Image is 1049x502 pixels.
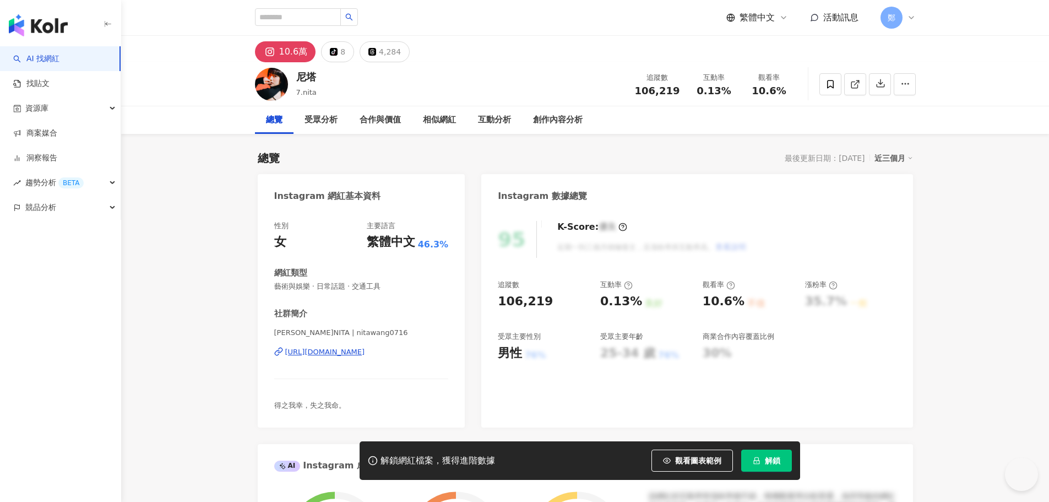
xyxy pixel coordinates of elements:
div: 受眾分析 [305,114,338,127]
div: 追蹤數 [635,72,680,83]
span: 46.3% [418,239,449,251]
div: 4,284 [379,44,401,60]
div: 社群簡介 [274,308,307,320]
span: 10.6% [752,85,786,96]
div: Instagram 數據總覽 [498,190,587,202]
span: 解鎖 [765,456,780,465]
img: logo [9,14,68,36]
div: 網紅類型 [274,267,307,279]
div: 漲粉率 [805,280,838,290]
span: 資源庫 [25,96,48,121]
a: 商案媒合 [13,128,57,139]
span: rise [13,179,21,187]
div: 互動率 [600,280,633,290]
div: 女 [274,234,286,251]
div: 繁體中文 [367,234,415,251]
div: 10.6萬 [279,44,308,60]
div: BETA [58,177,84,188]
div: 商業合作內容覆蓋比例 [703,332,774,342]
div: 男性 [498,345,522,362]
div: 受眾主要年齡 [600,332,643,342]
span: search [345,13,353,21]
a: [URL][DOMAIN_NAME] [274,347,449,357]
span: lock [753,457,760,465]
span: [PERSON_NAME]NITA | nitawang0716 [274,328,449,338]
span: 106,219 [635,85,680,96]
span: 觀看圖表範例 [675,456,721,465]
div: 最後更新日期：[DATE] [785,154,865,163]
div: 尼塔 [296,70,317,84]
img: KOL Avatar [255,68,288,101]
a: searchAI 找網紅 [13,53,59,64]
span: 藝術與娛樂 · 日常話題 · 交通工具 [274,282,449,292]
button: 4,284 [360,41,410,62]
div: 總覽 [266,114,282,127]
div: 解鎖網紅檔案，獲得進階數據 [381,455,495,467]
div: 10.6% [703,293,744,310]
div: Instagram 網紅基本資料 [274,190,381,202]
div: 互動率 [693,72,735,83]
div: 106,219 [498,293,553,310]
span: 7.nita [296,88,317,96]
button: 8 [321,41,354,62]
div: 近三個月 [874,151,913,165]
button: 解鎖 [741,450,792,472]
div: 8 [340,44,345,60]
div: K-Score : [557,221,627,233]
div: 創作內容分析 [533,114,583,127]
button: 觀看圖表範例 [651,450,733,472]
div: 相似網紅 [423,114,456,127]
a: 洞察報告 [13,153,57,164]
span: 得之我幸，失之我命。 [274,401,346,409]
div: 追蹤數 [498,280,519,290]
div: 主要語言 [367,221,395,231]
button: 10.6萬 [255,41,316,62]
a: 找貼文 [13,78,50,89]
div: 觀看率 [703,280,735,290]
div: 互動分析 [478,114,511,127]
span: 鄭 [888,12,895,24]
span: 繁體中文 [740,12,775,24]
span: 活動訊息 [823,12,858,23]
div: 總覽 [258,150,280,166]
span: 競品分析 [25,195,56,220]
span: 趨勢分析 [25,170,84,195]
span: 0.13% [697,85,731,96]
div: 0.13% [600,293,642,310]
div: 受眾主要性別 [498,332,541,342]
div: 觀看率 [748,72,790,83]
div: 性別 [274,221,289,231]
div: [URL][DOMAIN_NAME] [285,347,365,357]
div: 合作與價值 [360,114,401,127]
